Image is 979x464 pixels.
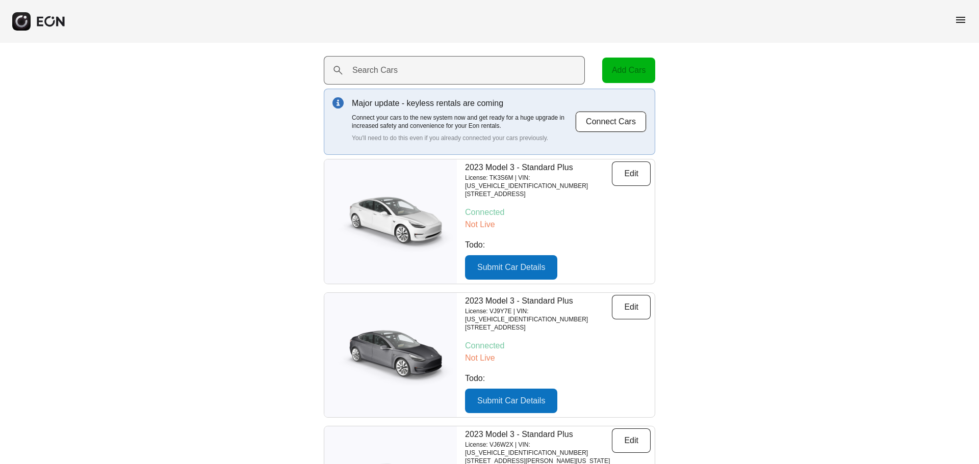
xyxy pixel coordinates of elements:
p: Connect your cars to the new system now and get ready for a huge upgrade in increased safety and ... [352,114,575,130]
p: Todo: [465,372,651,385]
p: License: TK3S6M | VIN: [US_VEHICLE_IDENTIFICATION_NUMBER] [465,174,612,190]
p: Connected [465,206,651,219]
button: Edit [612,161,651,186]
span: menu [955,14,967,26]
p: License: VJ6W2X | VIN: [US_VEHICLE_IDENTIFICATION_NUMBER] [465,441,612,457]
button: Edit [612,428,651,453]
button: Edit [612,295,651,319]
p: [STREET_ADDRESS] [465,323,612,332]
button: Connect Cars [575,111,647,132]
p: 2023 Model 3 - Standard Plus [465,295,612,307]
button: Submit Car Details [465,389,557,413]
p: Not Live [465,352,651,364]
p: License: VJ9Y7E | VIN: [US_VEHICLE_IDENTIFICATION_NUMBER] [465,307,612,323]
label: Search Cars [352,64,398,76]
img: info [332,97,344,108]
img: car [324,188,457,255]
p: You'll need to do this even if you already connected your cars previously. [352,134,575,142]
p: 2023 Model 3 - Standard Plus [465,428,612,441]
p: Not Live [465,219,651,231]
p: Major update - keyless rentals are coming [352,97,575,110]
img: car [324,322,457,388]
p: 2023 Model 3 - Standard Plus [465,161,612,174]
p: Connected [465,340,651,352]
button: Submit Car Details [465,255,557,280]
p: Todo: [465,239,651,251]
p: [STREET_ADDRESS] [465,190,612,198]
